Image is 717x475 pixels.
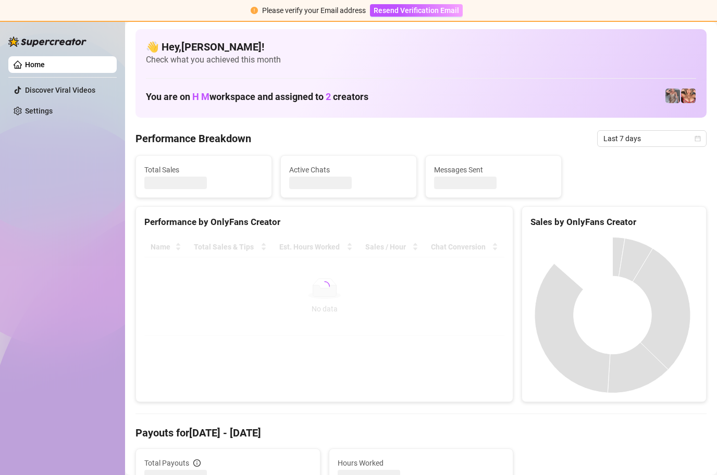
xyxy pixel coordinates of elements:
[25,107,53,115] a: Settings
[530,215,698,229] div: Sales by OnlyFans Creator
[135,426,707,440] h4: Payouts for [DATE] - [DATE]
[135,131,251,146] h4: Performance Breakdown
[193,459,201,467] span: info-circle
[370,4,463,17] button: Resend Verification Email
[338,457,505,469] span: Hours Worked
[695,135,701,142] span: calendar
[146,54,696,66] span: Check what you achieved this month
[144,457,189,469] span: Total Payouts
[681,89,696,103] img: pennylondon
[665,89,680,103] img: pennylondonvip
[326,91,331,102] span: 2
[25,60,45,69] a: Home
[25,86,95,94] a: Discover Viral Videos
[146,91,368,103] h1: You are on workspace and assigned to creators
[289,164,408,176] span: Active Chats
[262,5,366,16] div: Please verify your Email address
[251,7,258,14] span: exclamation-circle
[8,36,86,47] img: logo-BBDzfeDw.svg
[434,164,553,176] span: Messages Sent
[144,215,504,229] div: Performance by OnlyFans Creator
[603,131,700,146] span: Last 7 days
[144,164,263,176] span: Total Sales
[146,40,696,54] h4: 👋 Hey, [PERSON_NAME] !
[192,91,209,102] span: H M
[374,6,459,15] span: Resend Verification Email
[319,281,330,292] span: loading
